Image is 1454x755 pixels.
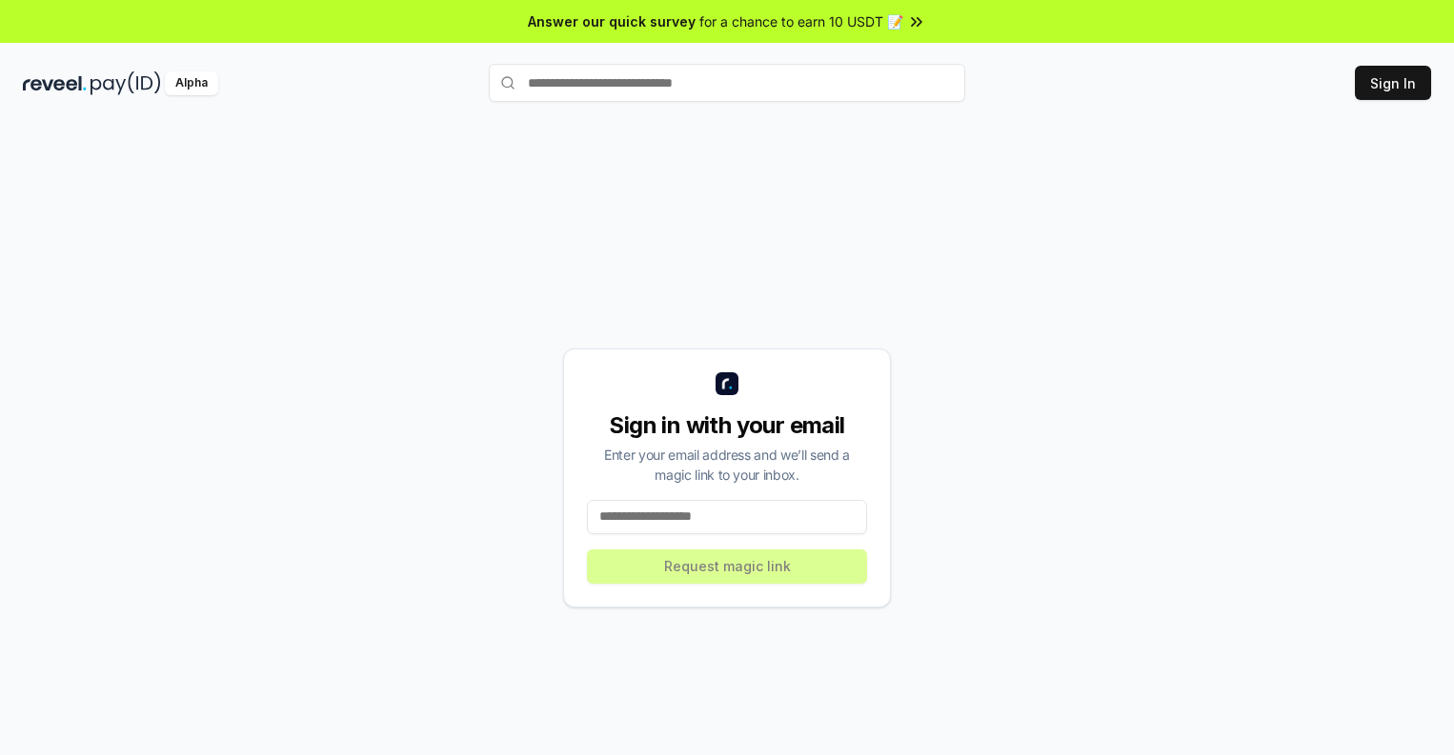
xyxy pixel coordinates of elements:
[699,11,903,31] span: for a chance to earn 10 USDT 📝
[23,71,87,95] img: reveel_dark
[165,71,218,95] div: Alpha
[716,372,738,395] img: logo_small
[587,410,867,441] div: Sign in with your email
[1355,66,1431,100] button: Sign In
[91,71,161,95] img: pay_id
[528,11,696,31] span: Answer our quick survey
[587,445,867,485] div: Enter your email address and we’ll send a magic link to your inbox.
